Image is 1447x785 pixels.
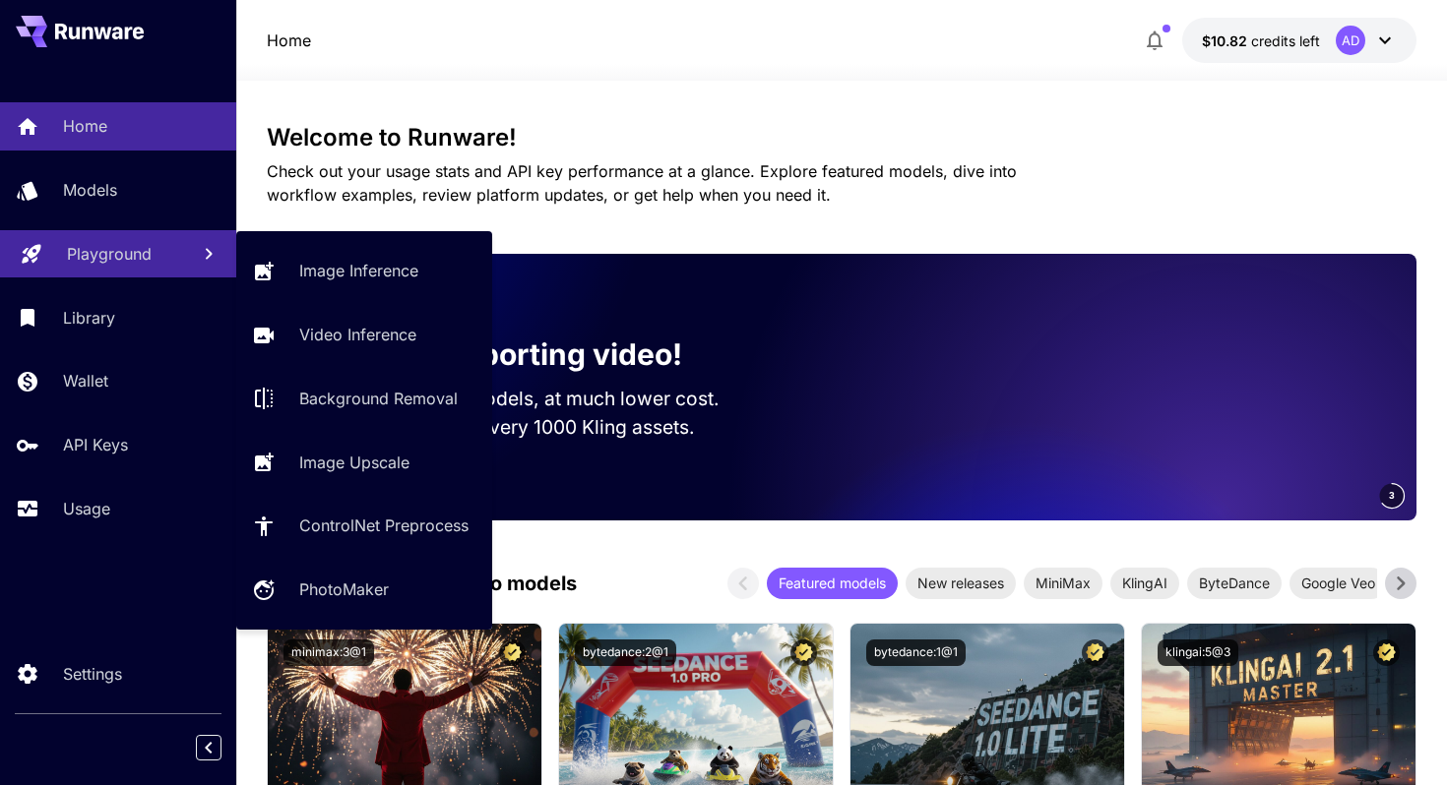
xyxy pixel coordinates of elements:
[1389,488,1395,503] span: 3
[267,29,311,52] p: Home
[236,438,492,486] a: Image Upscale
[267,161,1017,205] span: Check out your usage stats and API key performance at a glance. Explore featured models, dive int...
[236,502,492,550] a: ControlNet Preprocess
[1082,639,1108,666] button: Certified Model – Vetted for best performance and includes a commercial license.
[236,311,492,359] a: Video Inference
[299,387,458,410] p: Background Removal
[63,662,122,686] p: Settings
[63,114,107,138] p: Home
[906,573,1016,593] span: New releases
[1187,573,1282,593] span: ByteDance
[1202,30,1320,51] div: $10.81775
[790,639,817,666] button: Certified Model – Vetted for best performance and includes a commercial license.
[211,730,236,765] div: Collapse sidebar
[299,451,409,474] p: Image Upscale
[298,385,757,413] p: Run the best video models, at much lower cost.
[299,259,418,282] p: Image Inference
[1182,18,1416,63] button: $10.81775
[63,369,108,392] p: Wallet
[63,306,115,330] p: Library
[767,573,898,593] span: Featured models
[267,29,311,52] nav: breadcrumb
[1110,573,1179,593] span: KlingAI
[283,639,374,666] button: minimax:3@1
[1373,639,1400,666] button: Certified Model – Vetted for best performance and includes a commercial license.
[236,566,492,614] a: PhotoMaker
[1202,32,1251,49] span: $10.82
[1158,639,1238,666] button: klingai:5@3
[866,639,966,666] button: bytedance:1@1
[1251,32,1320,49] span: credits left
[299,323,416,346] p: Video Inference
[196,735,221,760] button: Collapse sidebar
[499,639,526,666] button: Certified Model – Vetted for best performance and includes a commercial license.
[236,247,492,295] a: Image Inference
[1290,573,1387,593] span: Google Veo
[575,639,676,666] button: bytedance:2@1
[1024,573,1102,593] span: MiniMax
[353,332,682,377] p: Now supporting video!
[267,124,1417,151] h3: Welcome to Runware!
[299,577,389,601] p: PhotoMaker
[67,242,152,266] p: Playground
[236,375,492,423] a: Background Removal
[1336,26,1365,55] div: AD
[63,497,110,520] p: Usage
[63,178,117,202] p: Models
[299,513,469,537] p: ControlNet Preprocess
[298,413,757,442] p: Save up to $500 for every 1000 Kling assets.
[63,433,128,456] p: API Keys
